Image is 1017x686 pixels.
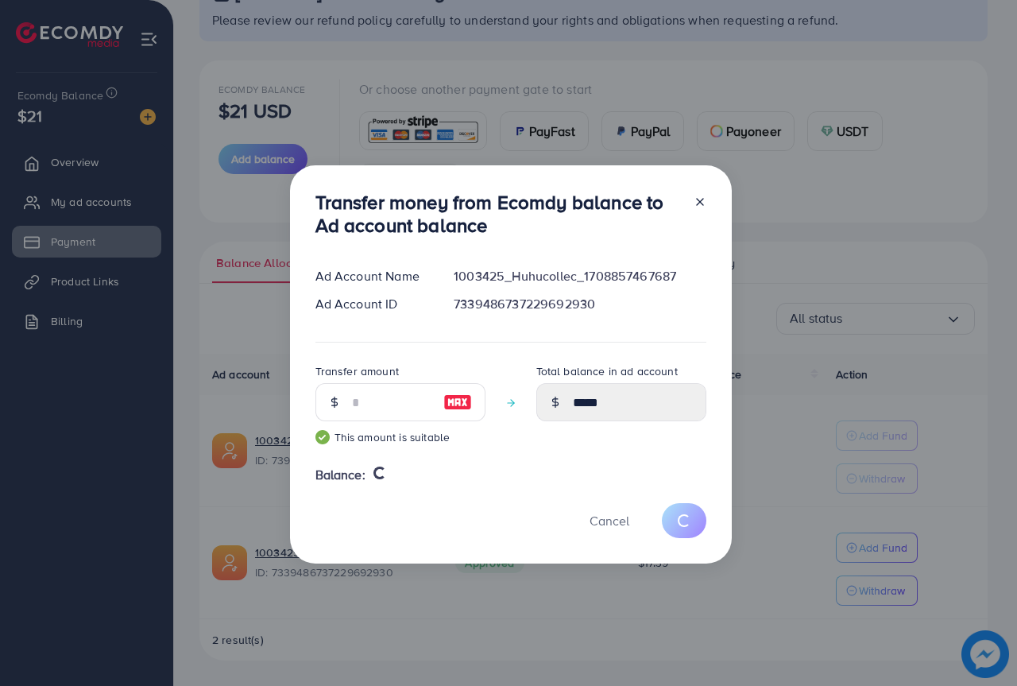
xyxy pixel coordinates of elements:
[570,503,649,537] button: Cancel
[315,430,330,444] img: guide
[303,295,442,313] div: Ad Account ID
[315,191,681,237] h3: Transfer money from Ecomdy balance to Ad account balance
[303,267,442,285] div: Ad Account Name
[590,512,629,529] span: Cancel
[441,295,718,313] div: 7339486737229692930
[536,363,678,379] label: Total balance in ad account
[443,393,472,412] img: image
[315,363,399,379] label: Transfer amount
[441,267,718,285] div: 1003425_Huhucollec_1708857467687
[315,429,485,445] small: This amount is suitable
[315,466,365,484] span: Balance:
